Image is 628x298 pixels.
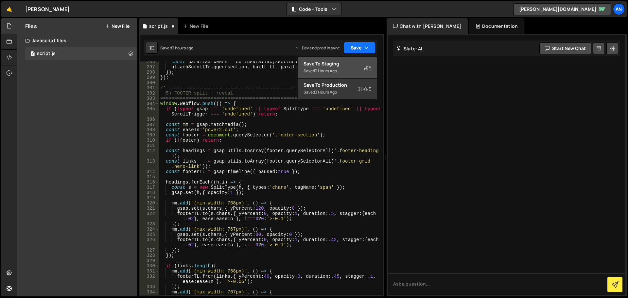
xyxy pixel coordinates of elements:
div: 304 [140,101,159,106]
span: S [363,64,372,71]
div: 331 [140,269,159,274]
div: 299 [140,75,159,80]
a: [PERSON_NAME][DOMAIN_NAME] [514,3,611,15]
button: New File [105,24,130,29]
div: Saved [304,67,372,75]
div: 323 [140,221,159,227]
div: 3 hours ago [172,45,194,51]
div: 325 [140,232,159,237]
h2: Files [25,23,37,30]
div: 320 [140,201,159,206]
div: Chat with [PERSON_NAME] [387,18,468,34]
div: 3 hours ago [315,68,337,74]
div: 319 [140,195,159,201]
div: 334 [140,289,159,295]
div: 302 [140,91,159,96]
div: 315 [140,174,159,180]
div: 312 [140,148,159,159]
a: An [613,3,625,15]
button: Save to ProductionS Saved3 hours ago [298,79,377,100]
div: 310 [140,138,159,143]
a: 🤙 [1,1,17,17]
button: Save to StagingS Saved3 hours ago [298,57,377,79]
div: 296 [140,59,159,64]
span: 1 [31,52,35,57]
div: Saved [160,45,194,51]
div: Documentation [469,18,524,34]
div: 301 [140,85,159,91]
div: 316 [140,180,159,185]
div: New File [183,23,211,29]
div: Javascript files [17,34,137,47]
div: 318 [140,190,159,195]
div: script.js [37,51,56,57]
button: Code + Tools [287,3,341,15]
div: 306 [140,117,159,122]
div: 313 [140,159,159,169]
div: 298 [140,70,159,75]
div: [PERSON_NAME] [25,5,70,13]
div: 317 [140,185,159,190]
div: 326 [140,237,159,248]
div: 309 [140,132,159,138]
div: 16797/45948.js [25,47,137,60]
button: Start new chat [539,43,591,54]
div: 300 [140,80,159,85]
h2: Slater AI [396,45,423,52]
div: Dev and prod in sync [295,45,340,51]
div: 321 [140,206,159,211]
div: 328 [140,253,159,258]
div: 314 [140,169,159,174]
span: S [358,86,372,92]
div: 333 [140,284,159,289]
div: 324 [140,227,159,232]
div: 322 [140,211,159,221]
div: Save to Staging [304,61,372,67]
div: 308 [140,127,159,132]
div: 332 [140,274,159,284]
div: 305 [140,106,159,117]
div: 311 [140,143,159,148]
div: 307 [140,122,159,127]
div: 297 [140,64,159,70]
div: 327 [140,248,159,253]
div: Save to Production [304,82,372,88]
div: 330 [140,263,159,269]
div: 329 [140,258,159,263]
div: Saved [304,88,372,96]
div: script.js [149,23,168,29]
button: Save [344,42,375,54]
div: 3 hours ago [315,89,337,95]
div: 303 [140,96,159,101]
